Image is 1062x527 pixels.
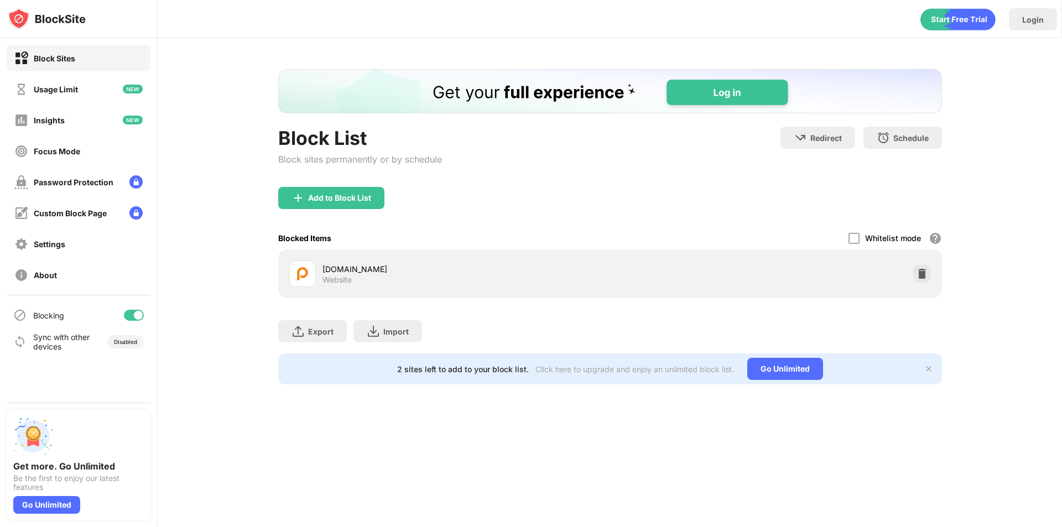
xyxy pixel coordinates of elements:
[747,358,823,380] div: Go Unlimited
[34,85,78,94] div: Usage Limit
[123,116,143,124] img: new-icon.svg
[14,82,28,96] img: time-usage-off.svg
[308,327,334,336] div: Export
[34,239,65,249] div: Settings
[14,144,28,158] img: focus-off.svg
[13,474,144,492] div: Be the first to enjoy our latest features
[14,175,28,189] img: password-protection-off.svg
[278,233,331,243] div: Blocked Items
[34,208,107,218] div: Custom Block Page
[535,364,734,374] div: Click here to upgrade and enjoy an unlimited block list.
[865,233,921,243] div: Whitelist mode
[322,275,352,285] div: Website
[810,133,842,143] div: Redirect
[322,263,610,275] div: [DOMAIN_NAME]
[397,364,529,374] div: 2 sites left to add to your block list.
[278,154,442,165] div: Block sites permanently or by schedule
[33,311,64,320] div: Blocking
[14,51,28,65] img: block-on.svg
[34,147,80,156] div: Focus Mode
[123,85,143,93] img: new-icon.svg
[34,116,65,125] div: Insights
[308,194,371,202] div: Add to Block List
[13,496,80,514] div: Go Unlimited
[14,206,28,220] img: customize-block-page-off.svg
[13,309,27,322] img: blocking-icon.svg
[129,206,143,220] img: lock-menu.svg
[278,127,442,149] div: Block List
[114,338,137,345] div: Disabled
[13,416,53,456] img: push-unlimited.svg
[383,327,409,336] div: Import
[296,267,309,280] img: favicons
[893,133,929,143] div: Schedule
[34,54,75,63] div: Block Sites
[14,113,28,127] img: insights-off.svg
[33,332,90,351] div: Sync with other devices
[924,364,933,373] img: x-button.svg
[278,69,942,113] iframe: Banner
[14,237,28,251] img: settings-off.svg
[8,8,86,30] img: logo-blocksite.svg
[34,270,57,280] div: About
[14,268,28,282] img: about-off.svg
[920,8,996,30] div: animation
[13,461,144,472] div: Get more. Go Unlimited
[1022,15,1044,24] div: Login
[34,178,113,187] div: Password Protection
[129,175,143,189] img: lock-menu.svg
[13,335,27,348] img: sync-icon.svg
